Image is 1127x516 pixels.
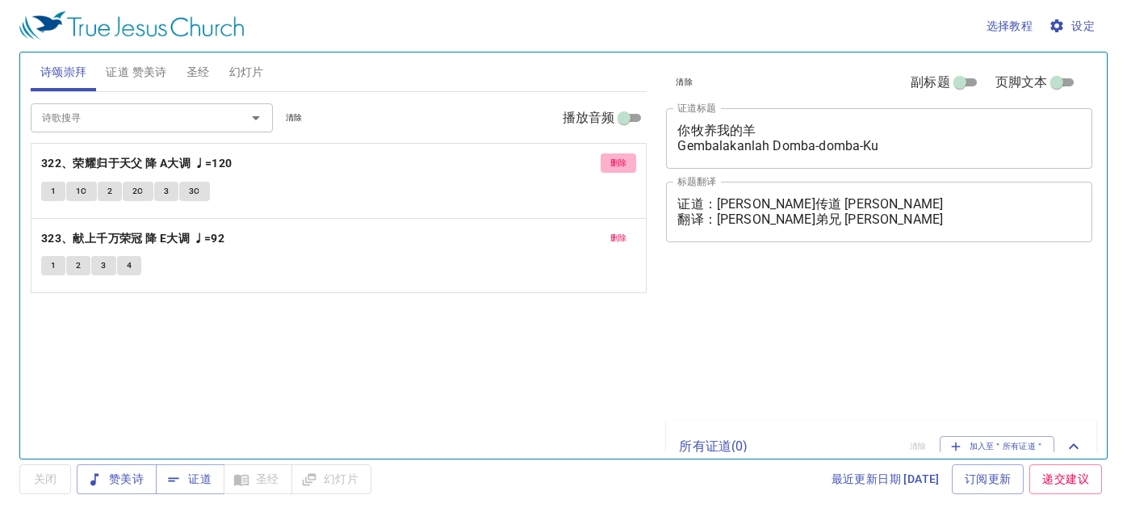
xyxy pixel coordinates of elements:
span: 2 [107,184,112,199]
button: 3 [154,182,178,201]
button: Open [245,107,267,129]
p: 所有证道 ( 0 ) [679,437,897,456]
span: 清除 [286,111,303,125]
span: 清除 [676,75,693,90]
span: 3 [101,258,106,273]
button: 2C [123,182,153,201]
span: 1 [51,258,56,273]
img: True Jesus Church [19,11,244,40]
span: 设定 [1052,16,1095,36]
a: 递交建议 [1029,464,1102,494]
span: 最近更新日期 [DATE] [832,469,940,489]
span: 证道 赞美诗 [106,62,166,82]
button: 清除 [666,73,702,92]
span: 递交建议 [1042,469,1089,489]
button: 1 [41,182,65,201]
textarea: 证道：[PERSON_NAME]传道 [PERSON_NAME] 翻译：[PERSON_NAME]弟兄 [PERSON_NAME] [677,196,1081,227]
button: 323、献上千万荣冠 降 E大调 ♩=92 [41,229,228,249]
b: 323、献上千万荣冠 降 E大调 ♩=92 [41,229,224,249]
button: 清除 [276,108,312,128]
span: 1C [76,184,87,199]
button: 加入至＂所有证道＂ [940,436,1055,457]
button: 2 [66,256,90,275]
button: 删除 [601,153,637,173]
span: 删除 [610,231,627,245]
div: 所有证道(0)清除加入至＂所有证道＂ [666,420,1096,473]
a: 最近更新日期 [DATE] [825,464,946,494]
button: 3 [91,256,115,275]
span: 订阅更新 [965,469,1012,489]
span: 选择教程 [987,16,1033,36]
span: 加入至＂所有证道＂ [950,439,1045,454]
span: 副标题 [911,73,949,92]
span: 1 [51,184,56,199]
span: 圣经 [186,62,210,82]
button: 1C [66,182,97,201]
span: 2 [76,258,81,273]
span: 赞美诗 [90,469,144,489]
span: 2C [132,184,144,199]
a: 订阅更新 [952,464,1024,494]
iframe: from-child [660,259,1009,414]
button: 4 [117,256,141,275]
b: 322、荣耀归于天父 降 A大调 ♩=120 [41,153,233,174]
span: 3 [164,184,169,199]
button: 2 [98,182,122,201]
textarea: 你牧养我的羊 Gembalakanlah Domba-domba-Ku [677,123,1081,153]
span: 页脚文本 [995,73,1048,92]
span: 4 [127,258,132,273]
span: 证道 [169,469,212,489]
button: 322、荣耀归于天父 降 A大调 ♩=120 [41,153,235,174]
button: 设定 [1045,11,1101,41]
button: 选择教程 [980,11,1040,41]
button: 赞美诗 [77,464,157,494]
button: 证道 [156,464,224,494]
span: 播放音频 [563,108,615,128]
span: 删除 [610,156,627,170]
button: 删除 [601,229,637,248]
span: 幻灯片 [229,62,264,82]
span: 诗颂崇拜 [40,62,87,82]
span: 3C [189,184,200,199]
button: 1 [41,256,65,275]
button: 3C [179,182,210,201]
